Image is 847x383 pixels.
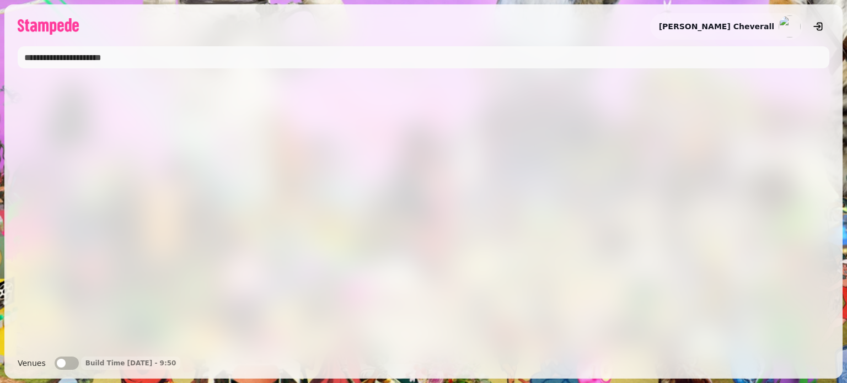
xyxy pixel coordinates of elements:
h2: [PERSON_NAME] Cheverall [659,21,774,32]
img: logo [18,18,79,35]
label: Venues [18,357,46,370]
img: aHR0cHM6Ly93d3cuZ3JhdmF0YXIuY29tL2F2YXRhci9jY2JlZWM4ZjJhNGRhNmQwODIxN2FlNDNiZjdjOTI0Nj9zPTE1MCZkP... [779,15,801,37]
p: Build Time [DATE] - 9:50 [85,359,176,368]
button: logout [807,15,829,37]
